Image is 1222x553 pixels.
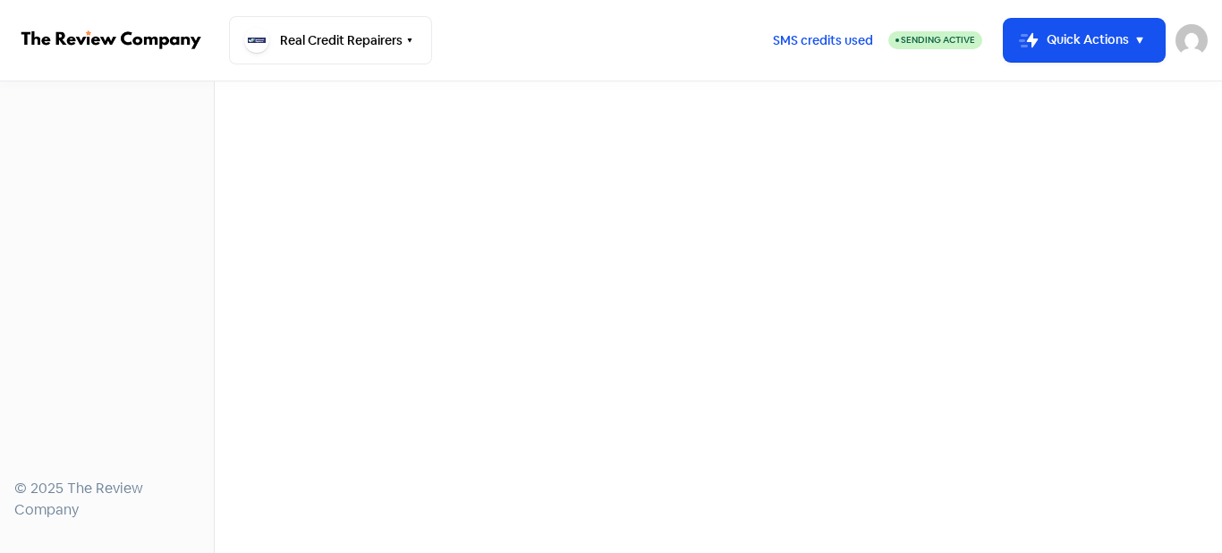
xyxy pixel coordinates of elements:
img: User [1175,24,1208,56]
button: Quick Actions [1004,19,1165,62]
a: SMS credits used [758,30,888,48]
span: Sending Active [901,34,975,46]
span: SMS credits used [773,31,873,50]
div: © 2025 The Review Company [14,478,199,521]
button: Real Credit Repairers [229,16,432,64]
a: Sending Active [888,30,982,51]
